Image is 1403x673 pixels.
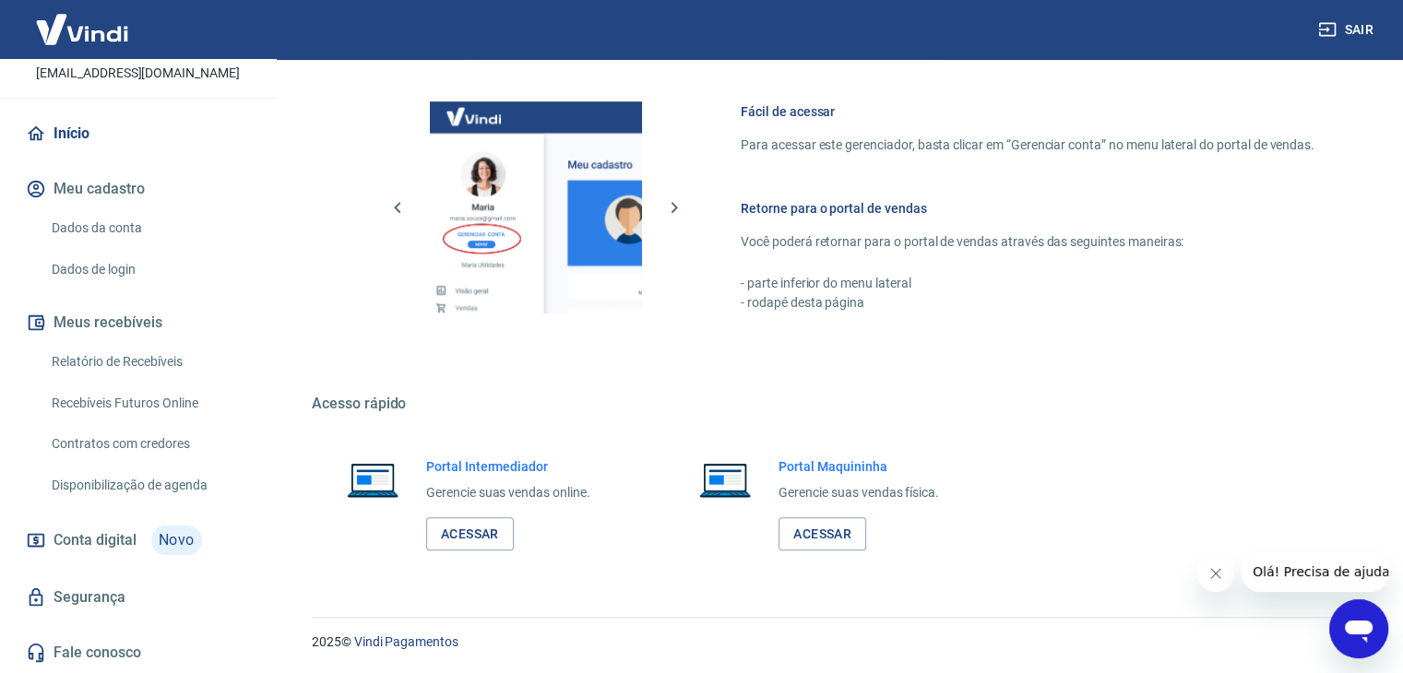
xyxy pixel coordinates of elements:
[426,517,514,551] a: Acessar
[22,1,142,57] img: Vindi
[44,384,254,422] a: Recebíveis Futuros Online
[22,632,254,673] a: Fale conosco
[44,425,254,463] a: Contratos com credores
[1242,551,1388,592] iframe: Mensagem da empresa
[151,525,202,555] span: Novo
[22,113,254,154] a: Início
[426,457,590,476] h6: Portal Intermediador
[54,527,137,553] span: Conta digital
[430,101,642,313] img: Imagem da dashboard mostrando o botão de gerenciar conta na sidebar no lado esquerdo
[44,251,254,289] a: Dados de login
[354,634,458,649] a: Vindi Pagamentos
[741,274,1314,293] p: - parte inferior do menu lateral
[44,209,254,247] a: Dados da conta
[1329,599,1388,658] iframe: Botão para abrir a janela de mensagens
[36,64,240,83] p: [EMAIL_ADDRESS][DOMAIN_NAME]
[741,136,1314,155] p: Para acessar este gerenciador, basta clicar em “Gerenciar conta” no menu lateral do portal de ven...
[426,483,590,502] p: Gerencie suas vendas online.
[312,395,1359,413] h5: Acesso rápido
[779,457,939,476] h6: Portal Maquininha
[741,199,1314,218] h6: Retorne para o portal de vendas
[11,13,155,28] span: Olá! Precisa de ajuda?
[686,457,764,502] img: Imagem de um notebook aberto
[22,577,254,618] a: Segurança
[22,169,254,209] button: Meu cadastro
[741,293,1314,313] p: - rodapé desta página
[741,232,1314,252] p: Você poderá retornar para o portal de vendas através das seguintes maneiras:
[44,343,254,381] a: Relatório de Recebíveis
[312,632,1359,652] p: 2025 ©
[334,457,411,502] img: Imagem de um notebook aberto
[22,518,254,562] a: Conta digitalNovo
[1197,555,1234,592] iframe: Fechar mensagem
[1314,13,1381,47] button: Sair
[741,102,1314,121] h6: Fácil de acessar
[779,483,939,502] p: Gerencie suas vendas física.
[22,302,254,343] button: Meus recebíveis
[779,517,866,551] a: Acessar
[44,466,254,504] a: Disponibilização de agenda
